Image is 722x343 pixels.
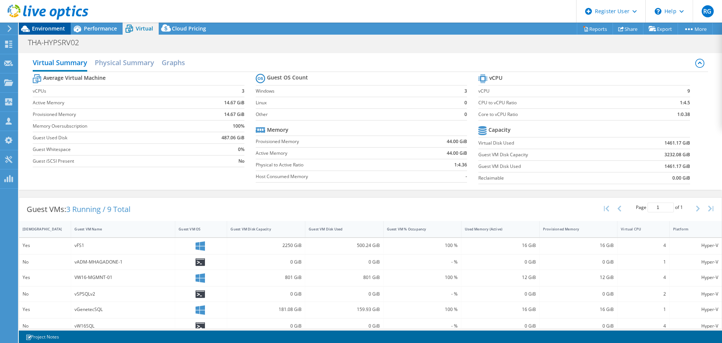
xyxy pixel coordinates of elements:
[478,174,621,182] label: Reclaimable
[655,8,661,15] svg: \n
[267,74,308,81] b: Guest OS Count
[238,157,244,165] b: No
[19,198,138,221] div: Guest VMs:
[256,149,411,157] label: Active Memory
[702,5,714,17] span: RG
[23,322,67,330] div: No
[488,126,511,134] b: Capacity
[221,134,244,142] b: 487.06 GiB
[74,227,162,232] div: Guest VM Name
[43,74,106,82] b: Average Virtual Machine
[233,122,244,130] b: 100%
[387,290,458,298] div: - %
[256,87,457,95] label: Windows
[231,322,302,330] div: 0 GiB
[224,111,244,118] b: 14.67 GiB
[613,23,643,35] a: Share
[465,273,536,282] div: 12 GiB
[74,322,171,330] div: vW16SQL
[387,322,458,330] div: - %
[309,273,380,282] div: 801 GiB
[664,151,690,159] b: 3232.08 GiB
[84,25,117,32] span: Performance
[33,157,194,165] label: Guest iSCSI Present
[172,25,206,32] span: Cloud Pricing
[136,25,153,32] span: Virtual
[23,241,67,250] div: Yes
[478,139,621,147] label: Virtual Disk Used
[673,322,718,330] div: Hyper-V
[74,273,171,282] div: VW16-MGMNT-01
[621,322,666,330] div: 4
[673,258,718,266] div: Hyper-V
[256,173,411,180] label: Host Consumed Memory
[224,99,244,107] b: 14.67 GiB
[74,305,171,314] div: vGenetecSQL
[543,290,614,298] div: 0 GiB
[577,23,613,35] a: Reports
[543,273,614,282] div: 12 GiB
[489,74,502,82] b: vCPU
[231,273,302,282] div: 801 GiB
[231,241,302,250] div: 2250 GiB
[95,55,154,70] h2: Physical Summary
[23,290,67,298] div: No
[387,273,458,282] div: 100 %
[543,322,614,330] div: 0 GiB
[33,146,194,153] label: Guest Whitespace
[309,227,371,232] div: Guest VM Disk Used
[678,23,713,35] a: More
[464,111,467,118] b: 0
[664,139,690,147] b: 1461.17 GiB
[231,290,302,298] div: 0 GiB
[673,273,718,282] div: Hyper-V
[621,290,666,298] div: 2
[33,55,87,72] h2: Virtual Summary
[387,227,449,232] div: Guest VM % Occupancy
[648,203,674,212] input: jump to page
[643,23,678,35] a: Export
[33,87,194,95] label: vCPUs
[256,99,457,107] label: Linux
[621,227,657,232] div: Virtual CPU
[256,161,411,169] label: Physical to Active Ratio
[309,241,380,250] div: 500.24 GiB
[387,305,458,314] div: 100 %
[309,322,380,330] div: 0 GiB
[74,258,171,266] div: vADM-MHAGADONE-1
[33,111,194,118] label: Provisioned Memory
[454,161,467,169] b: 1:4.36
[242,87,244,95] b: 3
[677,111,690,118] b: 1:0.38
[465,241,536,250] div: 16 GiB
[66,204,130,214] span: 3 Running / 9 Total
[543,241,614,250] div: 16 GiB
[465,322,536,330] div: 0 GiB
[24,38,91,47] h1: THA-HYPSRV02
[687,87,690,95] b: 9
[231,258,302,266] div: 0 GiB
[387,241,458,250] div: 100 %
[74,290,171,298] div: vSPSQLv2
[680,99,690,107] b: 1:4.5
[231,305,302,314] div: 181.08 GiB
[478,87,642,95] label: vCPU
[23,273,67,282] div: Yes
[673,227,709,232] div: Platform
[256,111,457,118] label: Other
[621,273,666,282] div: 4
[33,134,194,142] label: Guest Used Disk
[231,227,293,232] div: Guest VM Disk Capacity
[267,126,288,134] b: Memory
[478,163,621,170] label: Guest VM Disk Used
[309,290,380,298] div: 0 GiB
[465,258,536,266] div: 0 GiB
[466,173,467,180] b: -
[74,241,171,250] div: vFS1
[465,305,536,314] div: 16 GiB
[543,305,614,314] div: 16 GiB
[673,305,718,314] div: Hyper-V
[33,122,194,130] label: Memory Oversubscription
[447,149,467,157] b: 44.00 GiB
[636,203,683,212] span: Page of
